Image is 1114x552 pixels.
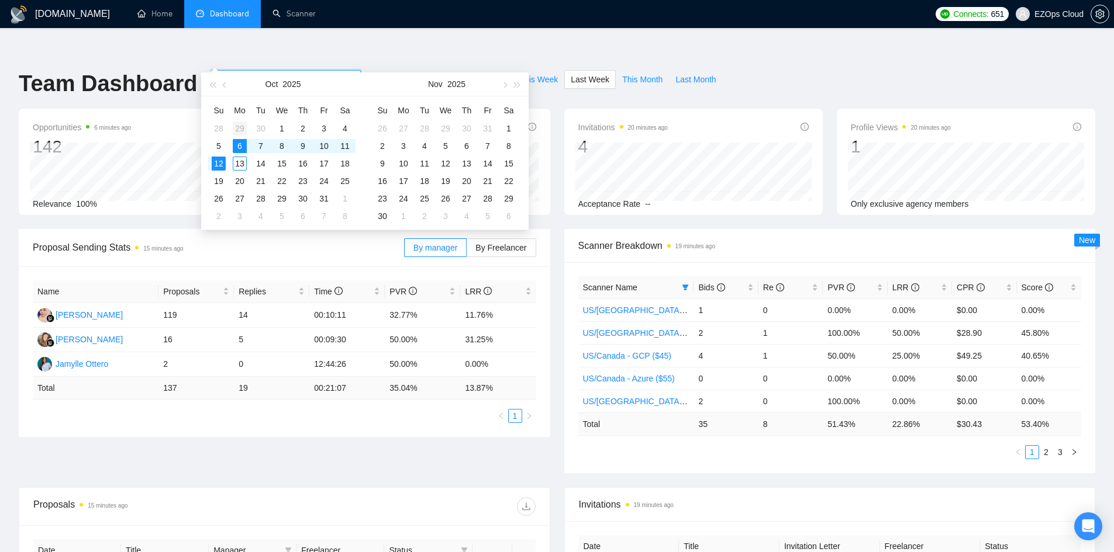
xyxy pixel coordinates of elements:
[396,139,411,153] div: 3
[481,174,495,188] div: 21
[583,305,728,315] a: US/[GEOGRAPHIC_DATA] - GCP ($55)
[481,157,495,171] div: 14
[56,308,123,321] div: [PERSON_NAME]
[254,192,268,206] div: 28
[583,283,637,292] span: Scanner Name
[233,157,247,171] div: 13
[254,121,268,136] div: 30
[265,72,278,96] button: Oct
[460,192,474,206] div: 27
[991,8,1003,20] span: 651
[465,287,492,296] span: LRR
[393,120,414,137] td: 2025-10-27
[460,209,474,223] div: 4
[435,190,456,207] td: 2025-11-26
[481,209,495,223] div: 5
[313,172,334,190] td: 2025-10-24
[439,139,453,153] div: 5
[313,137,334,155] td: 2025-10-10
[317,139,331,153] div: 10
[418,209,432,223] div: 2
[273,9,316,19] a: searchScanner
[372,137,393,155] td: 2025-11-02
[460,174,474,188] div: 20
[851,136,951,158] div: 1
[481,139,495,153] div: 7
[210,9,249,19] span: Dashboard
[296,157,310,171] div: 16
[250,190,271,207] td: 2025-10-28
[682,284,689,291] span: filter
[234,280,309,303] th: Replies
[208,120,229,137] td: 2025-09-28
[502,139,516,153] div: 8
[498,155,519,172] td: 2025-11-15
[763,283,784,292] span: Re
[460,157,474,171] div: 13
[296,209,310,223] div: 6
[254,157,268,171] div: 14
[317,209,331,223] div: 7
[583,397,747,406] a: US/[GEOGRAPHIC_DATA] - Keywords ($40)
[271,207,292,225] td: 2025-11-05
[396,192,411,206] div: 24
[481,121,495,136] div: 31
[334,101,356,120] th: Sa
[372,101,393,120] th: Su
[1053,445,1067,459] li: 3
[33,199,71,209] span: Relevance
[37,332,52,347] img: NK
[338,121,352,136] div: 4
[334,190,356,207] td: 2025-11-01
[953,8,988,20] span: Connects:
[1022,283,1053,292] span: Score
[313,207,334,225] td: 2025-11-07
[208,172,229,190] td: 2025-10-19
[271,101,292,120] th: We
[578,238,1082,253] span: Scanner Breakdown
[456,207,477,225] td: 2025-12-04
[977,283,985,291] span: info-circle
[46,314,54,322] img: gigradar-bm.png
[372,155,393,172] td: 2025-11-09
[645,199,650,209] span: --
[456,120,477,137] td: 2025-10-30
[296,121,310,136] div: 2
[19,70,197,98] h1: Team Dashboard
[578,120,668,134] span: Invitations
[498,172,519,190] td: 2025-11-22
[94,124,131,131] time: 6 minutes ago
[254,209,268,223] div: 4
[137,9,173,19] a: homeHome
[1091,9,1109,19] span: setting
[76,199,97,209] span: 100%
[296,174,310,188] div: 23
[375,121,389,136] div: 26
[233,209,247,223] div: 3
[233,192,247,206] div: 27
[502,157,516,171] div: 15
[911,283,919,291] span: info-circle
[823,298,887,321] td: 0.00%
[439,157,453,171] div: 12
[56,333,123,346] div: [PERSON_NAME]
[296,192,310,206] div: 30
[801,123,809,131] span: info-circle
[233,121,247,136] div: 29
[317,192,331,206] div: 31
[851,120,951,134] span: Profile Views
[477,190,498,207] td: 2025-11-28
[435,101,456,120] th: We
[396,174,411,188] div: 17
[456,101,477,120] th: Th
[698,283,725,292] span: Bids
[827,283,855,292] span: PVR
[37,334,123,343] a: NK[PERSON_NAME]
[571,73,609,86] span: Last Week
[334,155,356,172] td: 2025-10-18
[296,139,310,153] div: 9
[409,287,417,295] span: info-circle
[317,174,331,188] div: 24
[526,412,533,419] span: right
[1071,449,1078,456] span: right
